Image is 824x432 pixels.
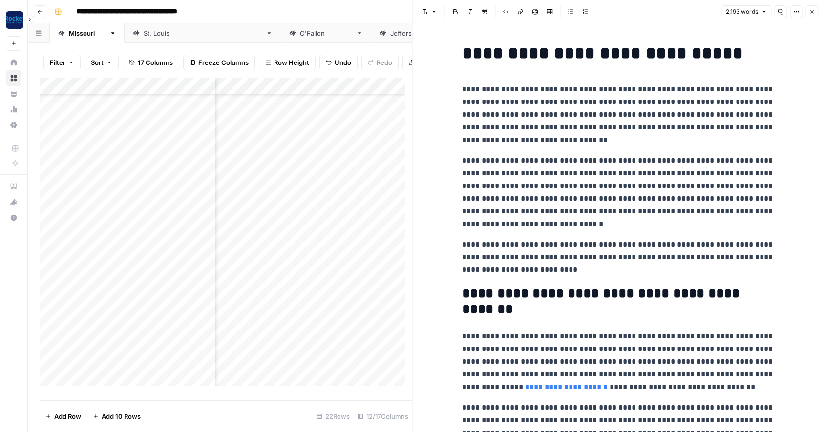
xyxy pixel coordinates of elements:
[54,411,81,421] span: Add Row
[371,23,475,43] a: [GEOGRAPHIC_DATA]
[85,55,119,70] button: Sort
[354,409,412,424] div: 12/17 Columns
[102,411,141,421] span: Add 10 Rows
[87,409,147,424] button: Add 10 Rows
[6,210,21,226] button: Help + Support
[6,55,21,70] a: Home
[313,409,354,424] div: 22 Rows
[198,58,249,67] span: Freeze Columns
[6,194,21,210] button: What's new?
[726,7,758,16] span: 2,193 words
[721,5,771,18] button: 2,193 words
[6,179,21,194] a: AirOps Academy
[91,58,104,67] span: Sort
[274,58,309,67] span: Row Height
[138,58,173,67] span: 17 Columns
[43,55,81,70] button: Filter
[361,55,399,70] button: Redo
[319,55,358,70] button: Undo
[6,117,21,133] a: Settings
[390,28,456,38] div: [GEOGRAPHIC_DATA]
[6,8,21,32] button: Workspace: Rocket Pilots
[123,55,179,70] button: 17 Columns
[335,58,351,67] span: Undo
[125,23,281,43] a: [GEOGRAPHIC_DATA][PERSON_NAME]
[50,58,65,67] span: Filter
[50,23,125,43] a: [US_STATE]
[300,28,352,38] div: [PERSON_NAME]
[40,409,87,424] button: Add Row
[183,55,255,70] button: Freeze Columns
[6,86,21,102] a: Your Data
[6,70,21,86] a: Browse
[281,23,371,43] a: [PERSON_NAME]
[259,55,316,70] button: Row Height
[377,58,392,67] span: Redo
[6,195,21,209] div: What's new?
[69,28,106,38] div: [US_STATE]
[144,28,262,38] div: [GEOGRAPHIC_DATA][PERSON_NAME]
[6,102,21,117] a: Usage
[6,11,23,29] img: Rocket Pilots Logo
